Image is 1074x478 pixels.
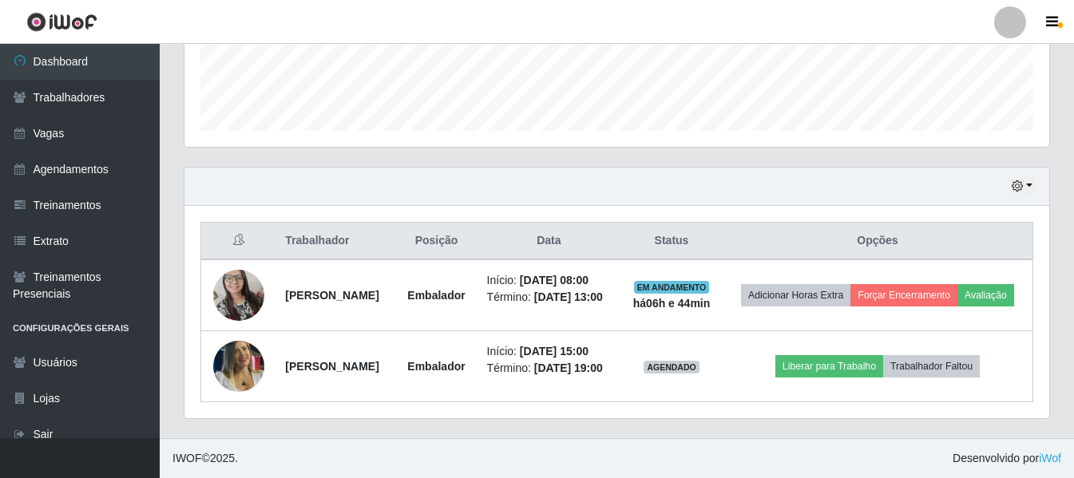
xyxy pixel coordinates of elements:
[407,289,465,302] strong: Embalador
[487,360,611,377] li: Término:
[620,223,723,260] th: Status
[285,360,378,373] strong: [PERSON_NAME]
[850,284,957,306] button: Forçar Encerramento
[775,355,883,377] button: Liberar para Trabalho
[534,361,603,374] time: [DATE] 19:00
[172,452,202,464] span: IWOF
[633,297,711,310] strong: há 06 h e 44 min
[407,360,465,373] strong: Embalador
[487,289,611,306] li: Término:
[26,12,97,32] img: CoreUI Logo
[275,223,395,260] th: Trabalhador
[285,289,378,302] strong: [PERSON_NAME]
[723,223,1033,260] th: Opções
[172,450,238,467] span: © 2025 .
[957,284,1014,306] button: Avaliação
[634,281,710,294] span: EM ANDAMENTO
[213,261,264,330] img: 1672061092680.jpeg
[520,274,589,286] time: [DATE] 08:00
[520,345,589,358] time: [DATE] 15:00
[395,223,477,260] th: Posição
[644,361,699,373] span: AGENDADO
[534,290,603,303] time: [DATE] 13:00
[213,330,264,403] img: 1733239406405.jpeg
[478,223,620,260] th: Data
[487,343,611,360] li: Início:
[953,450,1061,467] span: Desenvolvido por
[487,272,611,289] li: Início:
[741,284,850,306] button: Adicionar Horas Extra
[1039,452,1061,464] a: iWof
[883,355,980,377] button: Trabalhador Faltou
